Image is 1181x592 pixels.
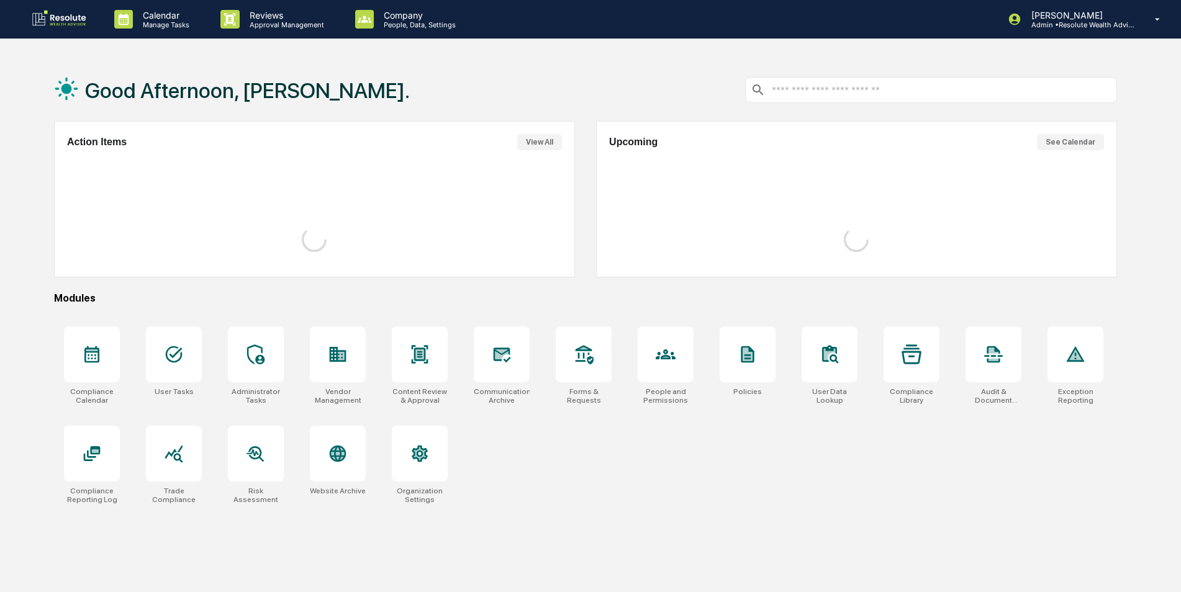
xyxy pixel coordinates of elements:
[1021,10,1137,20] p: [PERSON_NAME]
[64,387,120,405] div: Compliance Calendar
[884,387,939,405] div: Compliance Library
[310,387,366,405] div: Vendor Management
[1037,134,1104,150] button: See Calendar
[1021,20,1137,29] p: Admin • Resolute Wealth Advisor
[374,10,462,20] p: Company
[133,10,196,20] p: Calendar
[155,387,194,396] div: User Tasks
[228,387,284,405] div: Administrator Tasks
[392,387,448,405] div: Content Review & Approval
[146,487,202,504] div: Trade Compliance
[54,292,1117,304] div: Modules
[374,20,462,29] p: People, Data, Settings
[228,487,284,504] div: Risk Assessment
[966,387,1021,405] div: Audit & Document Logs
[67,137,127,148] h2: Action Items
[240,10,330,20] p: Reviews
[474,387,530,405] div: Communications Archive
[240,20,330,29] p: Approval Management
[609,137,658,148] h2: Upcoming
[517,134,562,150] button: View All
[310,487,366,495] div: Website Archive
[30,9,89,29] img: logo
[133,20,196,29] p: Manage Tasks
[392,487,448,504] div: Organization Settings
[1048,387,1103,405] div: Exception Reporting
[64,487,120,504] div: Compliance Reporting Log
[85,78,410,103] h1: Good Afternoon, [PERSON_NAME].
[638,387,694,405] div: People and Permissions
[556,387,612,405] div: Forms & Requests
[802,387,857,405] div: User Data Lookup
[733,387,762,396] div: Policies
